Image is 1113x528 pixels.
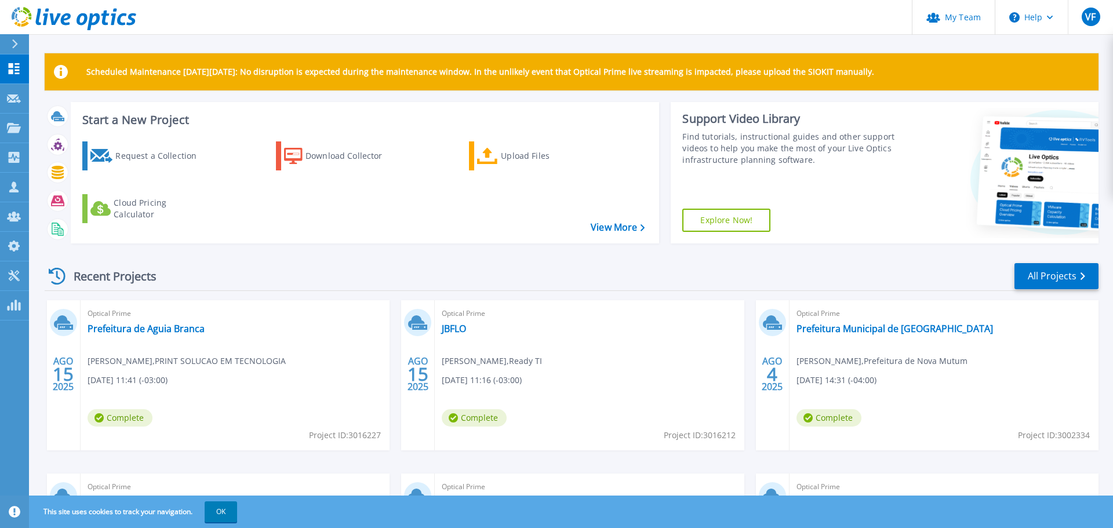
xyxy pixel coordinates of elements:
[88,307,383,320] span: Optical Prime
[796,374,876,387] span: [DATE] 14:31 (-04:00)
[82,114,645,126] h3: Start a New Project
[305,144,398,167] div: Download Collector
[32,501,237,522] span: This site uses cookies to track your navigation.
[767,369,777,379] span: 4
[682,131,900,166] div: Find tutorials, instructional guides and other support videos to help you make the most of your L...
[682,209,770,232] a: Explore Now!
[664,429,736,442] span: Project ID: 3016212
[1018,429,1090,442] span: Project ID: 3002334
[442,355,542,367] span: [PERSON_NAME] , Ready TI
[407,353,429,395] div: AGO 2025
[88,323,205,334] a: Prefeitura de Aguia Branca
[82,141,212,170] a: Request a Collection
[115,144,208,167] div: Request a Collection
[761,353,783,395] div: AGO 2025
[442,323,466,334] a: JBFLO
[442,409,507,427] span: Complete
[1085,12,1096,21] span: VF
[114,197,206,220] div: Cloud Pricing Calculator
[309,429,381,442] span: Project ID: 3016227
[86,67,874,77] p: Scheduled Maintenance [DATE][DATE]: No disruption is expected during the maintenance window. In t...
[88,355,286,367] span: [PERSON_NAME] , PRINT SOLUCAO EM TECNOLOGIA
[88,409,152,427] span: Complete
[442,307,737,320] span: Optical Prime
[796,323,993,334] a: Prefeitura Municipal de [GEOGRAPHIC_DATA]
[591,222,645,233] a: View More
[52,353,74,395] div: AGO 2025
[1014,263,1099,289] a: All Projects
[442,480,737,493] span: Optical Prime
[796,355,967,367] span: [PERSON_NAME] , Prefeitura de Nova Mutum
[88,374,168,387] span: [DATE] 11:41 (-03:00)
[442,374,522,387] span: [DATE] 11:16 (-03:00)
[796,307,1092,320] span: Optical Prime
[469,141,598,170] a: Upload Files
[796,480,1092,493] span: Optical Prime
[501,144,594,167] div: Upload Files
[682,111,900,126] div: Support Video Library
[82,194,212,223] a: Cloud Pricing Calculator
[45,262,172,290] div: Recent Projects
[53,369,74,379] span: 15
[276,141,405,170] a: Download Collector
[88,480,383,493] span: Optical Prime
[205,501,237,522] button: OK
[408,369,428,379] span: 15
[796,409,861,427] span: Complete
